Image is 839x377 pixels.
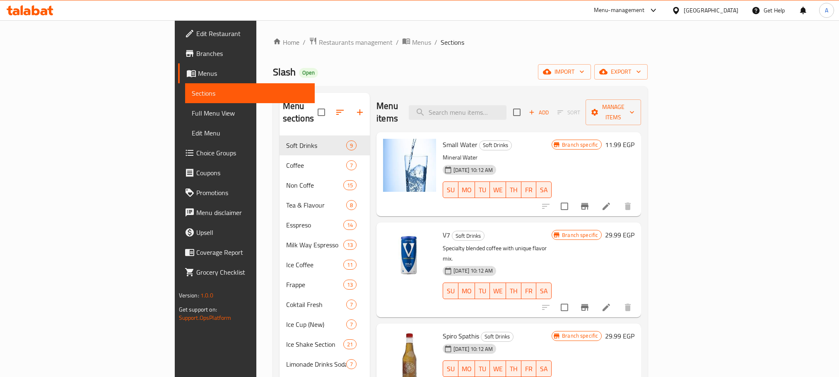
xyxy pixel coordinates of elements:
div: items [343,280,357,290]
div: items [343,180,357,190]
button: SU [443,181,458,198]
input: search [409,105,506,120]
a: Edit menu item [601,201,611,211]
div: items [346,359,357,369]
span: TU [478,184,487,196]
a: Menu disclaimer [178,203,315,222]
span: Soft Drinks [286,140,346,150]
span: Coffee [286,160,346,170]
span: Edit Menu [192,128,308,138]
span: Edit Restaurant [196,29,308,39]
button: Add [526,106,552,119]
span: import [545,67,584,77]
div: Frappe [286,280,343,290]
a: Support.OpsPlatform [179,312,231,323]
div: Milk Way Espresso [286,240,343,250]
button: Add section [350,102,370,122]
button: delete [618,297,638,317]
div: Ice Cup (New)7 [280,314,370,334]
span: Ice Shake Section [286,339,343,349]
div: items [343,260,357,270]
div: items [346,300,357,309]
div: Non Coffe [286,180,343,190]
div: Soft Drinks [481,332,514,342]
button: WE [490,360,506,377]
span: A [825,6,828,15]
span: Select section [508,104,526,121]
h2: Menu items [376,100,399,125]
button: FR [521,181,537,198]
span: SA [540,285,548,297]
span: 1.0.0 [200,290,213,301]
a: Choice Groups [178,143,315,163]
span: Branch specific [559,141,601,149]
span: Select section first [552,106,586,119]
div: items [346,160,357,170]
span: Promotions [196,188,308,198]
button: SU [443,360,458,377]
a: Branches [178,43,315,63]
button: TU [475,181,490,198]
span: Full Menu View [192,108,308,118]
span: Branch specific [559,332,601,340]
h6: 29.99 EGP [605,229,634,241]
button: TH [506,360,521,377]
span: Select to update [556,299,573,316]
button: WE [490,181,506,198]
button: TH [506,283,521,299]
span: SA [540,363,548,375]
h6: 29.99 EGP [605,330,634,342]
span: WE [493,363,503,375]
span: 7 [347,301,356,309]
span: Soft Drinks [480,140,511,150]
span: 15 [344,181,356,189]
span: Tea & Flavour [286,200,346,210]
div: Coktail Fresh7 [280,295,370,314]
span: Manage items [592,102,634,123]
span: Coktail Fresh [286,300,346,309]
div: Non Coffe15 [280,175,370,195]
span: 11 [344,261,356,269]
span: Coverage Report [196,247,308,257]
button: Manage items [586,99,641,125]
span: Upsell [196,227,308,237]
span: TH [509,285,518,297]
a: Menus [402,37,431,48]
span: FR [525,363,533,375]
span: Get support on: [179,304,217,315]
span: [DATE] 10:12 AM [450,267,496,275]
span: [DATE] 10:12 AM [450,345,496,353]
span: Select to update [556,198,573,215]
span: Menus [198,68,308,78]
span: WE [493,285,503,297]
span: SU [446,363,455,375]
span: Select all sections [313,104,330,121]
span: Limonade Drinks Soda [286,359,346,369]
button: FR [521,283,537,299]
span: Small Water [443,138,477,151]
img: V7 [383,229,436,282]
span: Sections [192,88,308,98]
span: Spiro Spathis [443,330,479,342]
span: Choice Groups [196,148,308,158]
button: TU [475,360,490,377]
span: WE [493,184,503,196]
button: FR [521,360,537,377]
span: Add item [526,106,552,119]
span: Soft Drinks [452,231,484,241]
div: Soft Drinks9 [280,135,370,155]
span: 14 [344,221,356,229]
span: 13 [344,241,356,249]
div: Ice Shake Section21 [280,334,370,354]
span: V7 [443,229,450,241]
span: TU [478,285,487,297]
span: Ice Cup (New) [286,319,346,329]
div: Milk Way Espresso13 [280,235,370,255]
span: TH [509,363,518,375]
button: import [538,64,591,80]
div: Tea & Flavour8 [280,195,370,215]
span: Ice Coffee [286,260,343,270]
button: TH [506,181,521,198]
